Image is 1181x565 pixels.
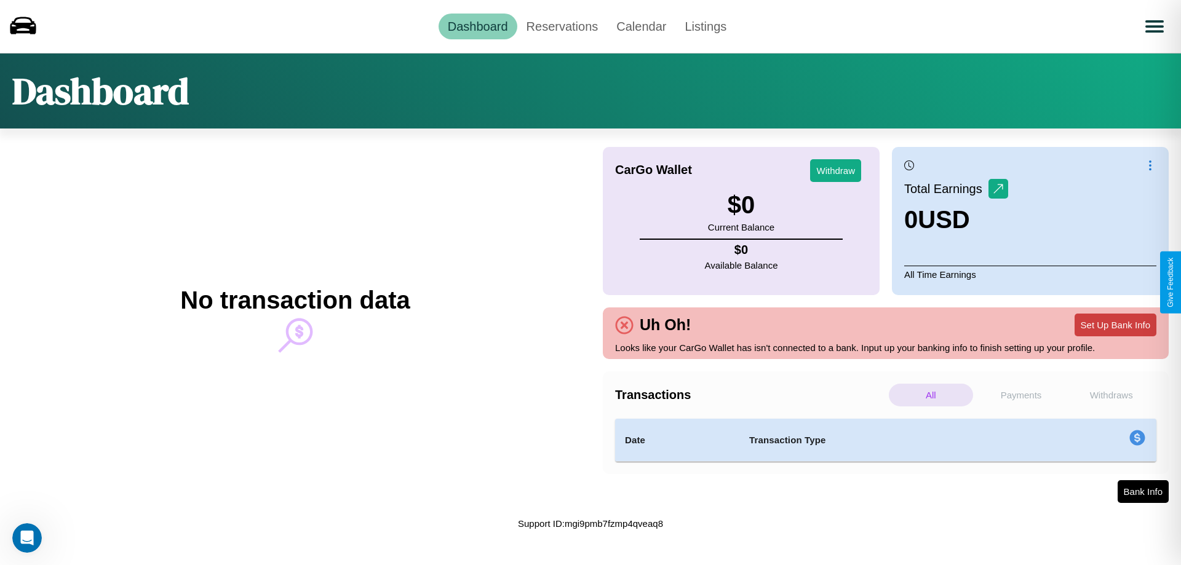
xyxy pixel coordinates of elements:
[12,523,42,553] iframe: Intercom live chat
[675,14,736,39] a: Listings
[180,286,410,314] h2: No transaction data
[615,339,1156,356] p: Looks like your CarGo Wallet has isn't connected to a bank. Input up your banking info to finish ...
[615,419,1156,462] table: simple table
[615,163,692,177] h4: CarGo Wallet
[1069,384,1153,406] p: Withdraws
[625,433,730,448] h4: Date
[615,388,886,402] h4: Transactions
[904,178,988,200] p: Total Earnings
[705,257,778,274] p: Available Balance
[607,14,675,39] a: Calendar
[979,384,1064,406] p: Payments
[708,219,774,235] p: Current Balance
[1118,480,1169,503] button: Bank Info
[439,14,517,39] a: Dashboard
[749,433,1028,448] h4: Transaction Type
[705,243,778,257] h4: $ 0
[634,316,697,334] h4: Uh Oh!
[810,159,861,182] button: Withdraw
[904,266,1156,283] p: All Time Earnings
[708,191,774,219] h3: $ 0
[518,515,663,532] p: Support ID: mgi9pmb7fzmp4qveaq8
[1075,314,1156,336] button: Set Up Bank Info
[889,384,973,406] p: All
[1166,258,1175,307] div: Give Feedback
[1137,9,1172,44] button: Open menu
[517,14,608,39] a: Reservations
[12,66,189,116] h1: Dashboard
[904,206,1008,234] h3: 0 USD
